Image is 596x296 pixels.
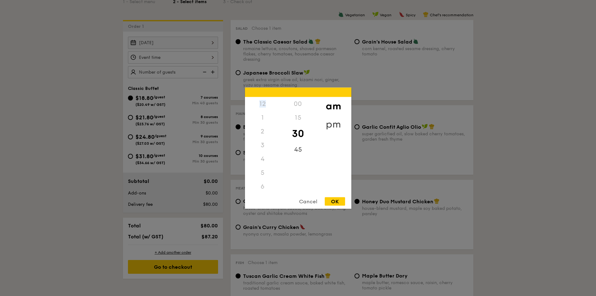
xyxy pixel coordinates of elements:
div: 30 [280,124,316,143]
div: am [316,97,351,115]
div: 3 [245,138,280,152]
div: OK [325,197,345,205]
div: 12 [245,97,280,111]
div: 00 [280,97,316,111]
div: pm [316,115,351,133]
div: 45 [280,143,316,156]
div: 15 [280,111,316,124]
div: Cancel [293,197,323,205]
div: 2 [245,124,280,138]
div: 6 [245,179,280,193]
div: 1 [245,111,280,124]
div: 5 [245,166,280,179]
div: 4 [245,152,280,166]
